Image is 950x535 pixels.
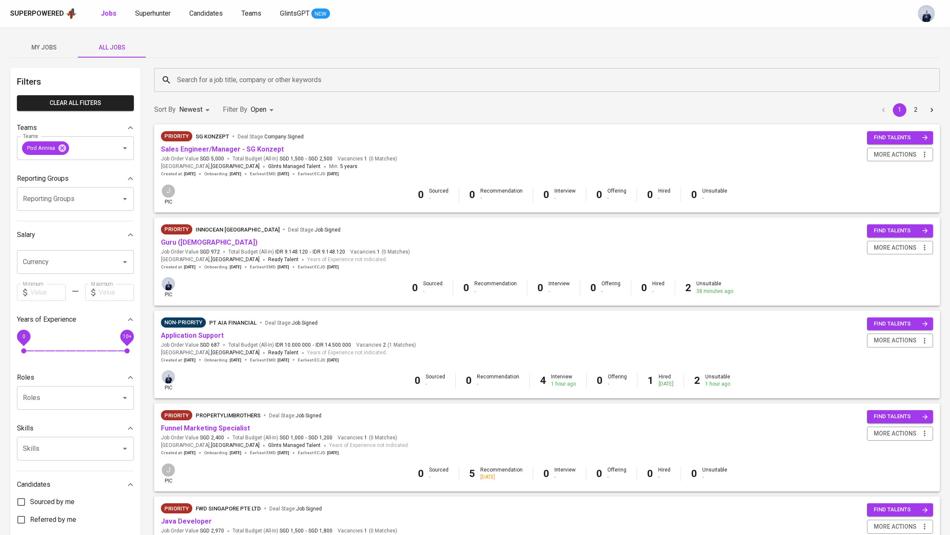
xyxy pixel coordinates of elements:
[280,527,304,535] span: SGD 1,500
[161,503,192,513] div: New Job received from Demand Team
[184,450,196,456] span: [DATE]
[356,342,416,349] span: Vacancies ( 1 Matches )
[204,357,241,363] span: Onboarding :
[305,434,307,441] span: -
[66,7,77,20] img: app logo
[874,319,928,329] span: find talents
[204,264,241,270] span: Onboarding :
[316,342,351,349] span: IDR 14.500.000
[268,163,321,169] span: Glints Managed Talent
[867,503,933,516] button: find talents
[17,170,134,187] div: Reporting Groups
[161,248,220,256] span: Job Order Value
[537,282,543,294] b: 0
[268,442,321,448] span: Glints Managed Talent
[251,105,266,113] span: Open
[867,410,933,423] button: find talents
[548,280,570,295] div: Interview
[196,133,229,140] span: SG Konzept
[463,282,469,294] b: 0
[161,411,192,420] span: Priority
[867,427,933,441] button: more actions
[376,248,380,256] span: 1
[17,123,37,133] p: Teams
[308,155,332,163] span: SGD 2,500
[268,350,299,356] span: Ready Talent
[161,517,212,525] a: Java Developer
[265,320,318,326] span: Deal Stage :
[17,75,134,88] h6: Filters
[925,103,939,117] button: Go to next page
[658,188,670,202] div: Hired
[601,288,620,295] div: -
[280,8,330,19] a: GlintsGPT NEW
[250,171,289,177] span: Earliest EMD :
[250,357,289,363] span: Earliest EMD :
[338,434,397,441] span: Vacancies ( 0 Matches )
[874,335,917,346] span: more actions
[161,163,260,171] span: [GEOGRAPHIC_DATA] ,
[211,441,260,450] span: [GEOGRAPHIC_DATA]
[17,174,69,184] p: Reporting Groups
[233,434,332,441] span: Total Budget (All-In)
[412,282,418,294] b: 0
[867,224,933,237] button: find talents
[477,373,519,388] div: Recommendation
[135,8,172,19] a: Superhunter
[17,119,134,136] div: Teams
[466,375,472,386] b: 0
[429,195,449,202] div: -
[313,342,314,349] span: -
[161,434,224,441] span: Job Order Value
[288,227,341,233] span: Deal Stage :
[161,317,206,328] div: Sufficient Talents in Pipeline
[607,188,626,202] div: Offering
[200,155,224,163] span: SGD 5,000
[179,102,213,118] div: Newest
[909,103,922,117] button: Go to page 2
[17,423,33,433] p: Skills
[607,466,626,481] div: Offering
[161,424,250,432] a: Funnel Marketing Specialist
[327,264,339,270] span: [DATE]
[119,256,131,268] button: Open
[647,189,653,201] b: 0
[298,450,339,456] span: Earliest ECJD :
[867,520,933,534] button: more actions
[480,466,523,481] div: Recommendation
[161,264,196,270] span: Created at :
[474,288,517,295] div: -
[17,314,76,325] p: Years of Experience
[474,280,517,295] div: Recommendation
[17,226,134,243] div: Salary
[363,527,367,535] span: 1
[298,357,339,363] span: Earliest ECJD :
[189,8,224,19] a: Candidates
[264,134,304,140] span: Company Signed
[298,264,339,270] span: Earliest ECJD :
[307,256,387,264] span: Years of Experience not indicated.
[429,474,449,481] div: -
[241,8,263,19] a: Teams
[696,280,733,295] div: Unsuitable
[554,195,576,202] div: -
[17,420,134,437] div: Skills
[161,132,192,141] span: Priority
[161,527,224,535] span: Job Order Value
[196,505,261,512] span: FWD Singapore Pte Ltd
[867,148,933,162] button: more actions
[554,466,576,481] div: Interview
[305,155,307,163] span: -
[162,370,175,383] img: annisa@glints.com
[200,342,220,349] span: SGD 687
[480,474,523,481] div: [DATE]
[659,381,673,388] div: [DATE]
[607,195,626,202] div: -
[696,288,733,295] div: 38 minutes ago
[658,474,670,481] div: -
[327,357,339,363] span: [DATE]
[469,189,475,201] b: 0
[277,450,289,456] span: [DATE]
[161,349,260,357] span: [GEOGRAPHIC_DATA] ,
[329,441,409,450] span: Years of Experience not indicated.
